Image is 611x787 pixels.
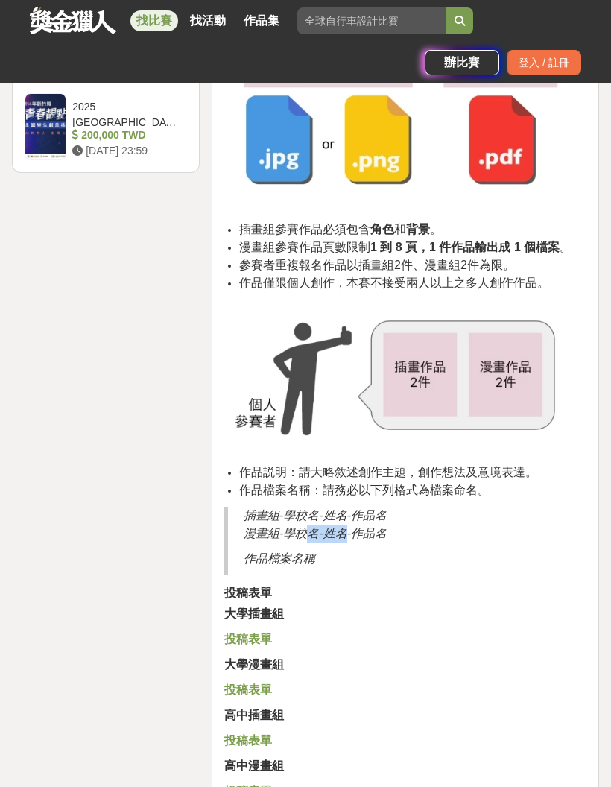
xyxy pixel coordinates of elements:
div: 2025 [GEOGRAPHIC_DATA]青春靚點子 全國學生創業挑戰賽 [72,99,181,127]
span: 作品檔案名稱 [244,552,315,565]
div: 登入 / 註冊 [507,50,581,75]
strong: 投稿表單 [224,683,272,696]
span: 作品檔案名稱：請務必以下列格式為檔案命名。 [239,484,490,496]
div: [DATE] 23:59 [72,143,181,159]
strong: 大學插畫組 [224,607,284,620]
input: 全球自行車設計比賽 [297,7,446,34]
strong: 1 到 8 頁，1 件作品輸出成 1 個檔案 [370,241,560,253]
a: 作品集 [238,10,285,31]
a: 投稿表單 [224,735,272,747]
a: 找比賽 [130,10,178,31]
span: 漫畫組-學校名-姓名-作品名 [244,527,387,540]
span: 作品僅限個人創作，本賽不接受兩人以上之多人創作作品。 [239,276,549,289]
a: 投稿表單 [224,633,272,645]
strong: 大學漫畫組 [224,658,284,671]
a: 找活動 [184,10,232,31]
span: 插畫組-學校名-姓名-作品名 [244,509,387,522]
span: 參賽者重複報名作品以插畫組2件、漫畫組2件為限。 [239,259,515,271]
span: 作品説明：請大略敘述創作主題，創作想法及意境表達。 [239,466,537,478]
a: 辦比賽 [425,50,499,75]
div: 200,000 TWD [72,127,181,143]
strong: 高中漫畫組 [224,759,284,772]
span: 漫畫組參賽作品頁數限制 。 [239,241,572,253]
strong: 角色 [370,223,394,236]
strong: 投稿表單 [224,587,272,599]
img: faf32896-0159-4641-9bac-f773a71758b3.jpg [224,16,586,212]
strong: 高中插畫組 [224,709,284,721]
strong: 背景 [406,223,430,236]
a: 2025 [GEOGRAPHIC_DATA]青春靚點子 全國學生創業挑戰賽 200,000 TWD [DATE] 23:59 [25,93,187,160]
a: 投稿表單 [224,684,272,696]
span: 插畫組參賽作品必須包含 和 。 [239,223,442,236]
img: d24bddca-8b2c-4865-9fab-e5a3d83abc30.jpg [224,302,586,455]
strong: 投稿表單 [224,734,272,747]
